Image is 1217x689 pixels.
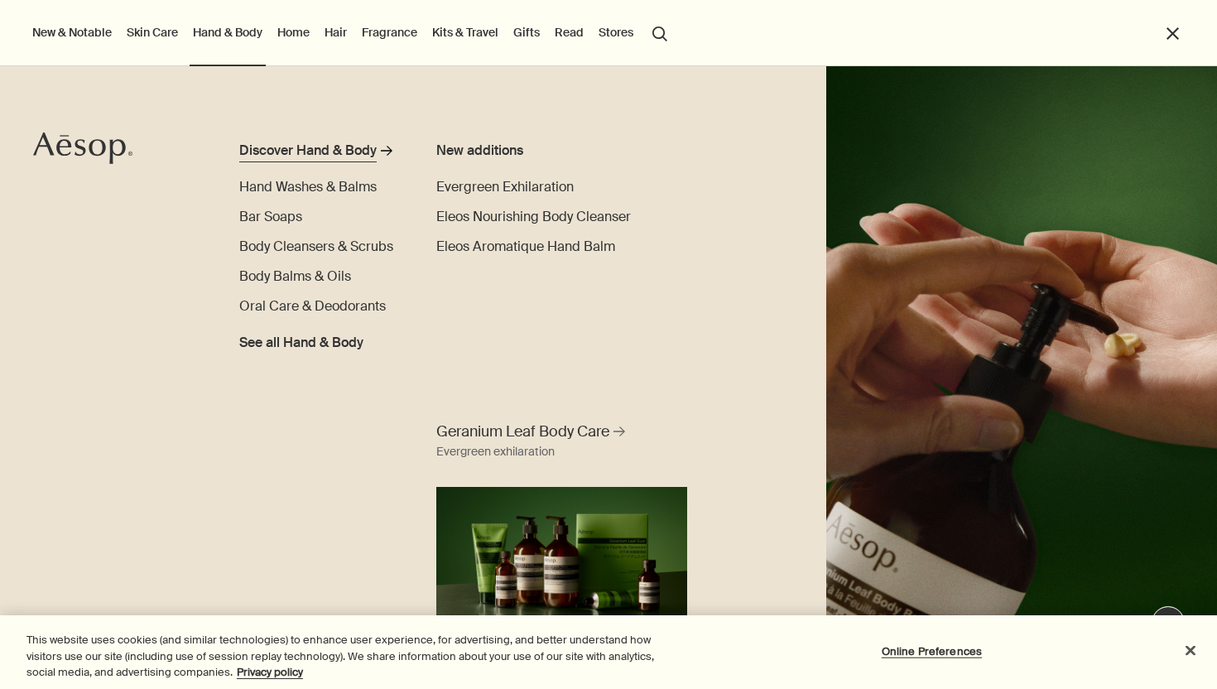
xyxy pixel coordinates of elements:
[432,417,692,629] a: Geranium Leaf Body Care Evergreen exhilarationFull range of Geranium Leaf products displaying aga...
[239,207,302,227] a: Bar Soaps
[239,267,351,285] span: Body Balms & Oils
[239,296,386,316] a: Oral Care & Deodorants
[274,22,313,43] a: Home
[436,178,574,195] span: Evergreen Exhilaration
[436,141,632,161] div: New additions
[29,128,137,173] a: Aesop
[29,22,115,43] button: New & Notable
[595,22,637,43] button: Stores
[239,237,393,257] a: Body Cleansers & Scrubs
[436,238,615,255] span: Eleos Aromatique Hand Balm
[239,333,363,353] span: See all Hand & Body
[239,177,377,197] a: Hand Washes & Balms
[321,22,350,43] a: Hair
[436,422,609,442] span: Geranium Leaf Body Care
[645,17,675,48] button: Open search
[190,22,266,43] a: Hand & Body
[551,22,587,43] a: Read
[237,665,303,679] a: More information about your privacy, opens in a new tab
[239,267,351,287] a: Body Balms & Oils
[510,22,543,43] a: Gifts
[436,442,555,462] div: Evergreen exhilaration
[239,141,377,161] div: Discover Hand & Body
[239,208,302,225] span: Bar Soaps
[436,208,631,225] span: Eleos Nourishing Body Cleanser
[123,22,181,43] a: Skin Care
[239,238,393,255] span: Body Cleansers & Scrubs
[436,237,615,257] a: Eleos Aromatique Hand Balm
[239,178,377,195] span: Hand Washes & Balms
[1172,632,1209,668] button: Close
[239,297,386,315] span: Oral Care & Deodorants
[826,66,1217,689] img: A hand holding the pump dispensing Geranium Leaf Body Balm on to hand.
[239,326,363,353] a: See all Hand & Body
[26,632,670,681] div: This website uses cookies (and similar technologies) to enhance user experience, for advertising,...
[429,22,502,43] a: Kits & Travel
[436,177,574,197] a: Evergreen Exhilaration
[880,634,984,667] button: Online Preferences, Opens the preference center dialog
[1163,24,1182,43] button: Close the Menu
[239,141,399,167] a: Discover Hand & Body
[33,132,132,165] svg: Aesop
[358,22,421,43] a: Fragrance
[1152,606,1185,639] button: Live Assistance
[436,207,631,227] a: Eleos Nourishing Body Cleanser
